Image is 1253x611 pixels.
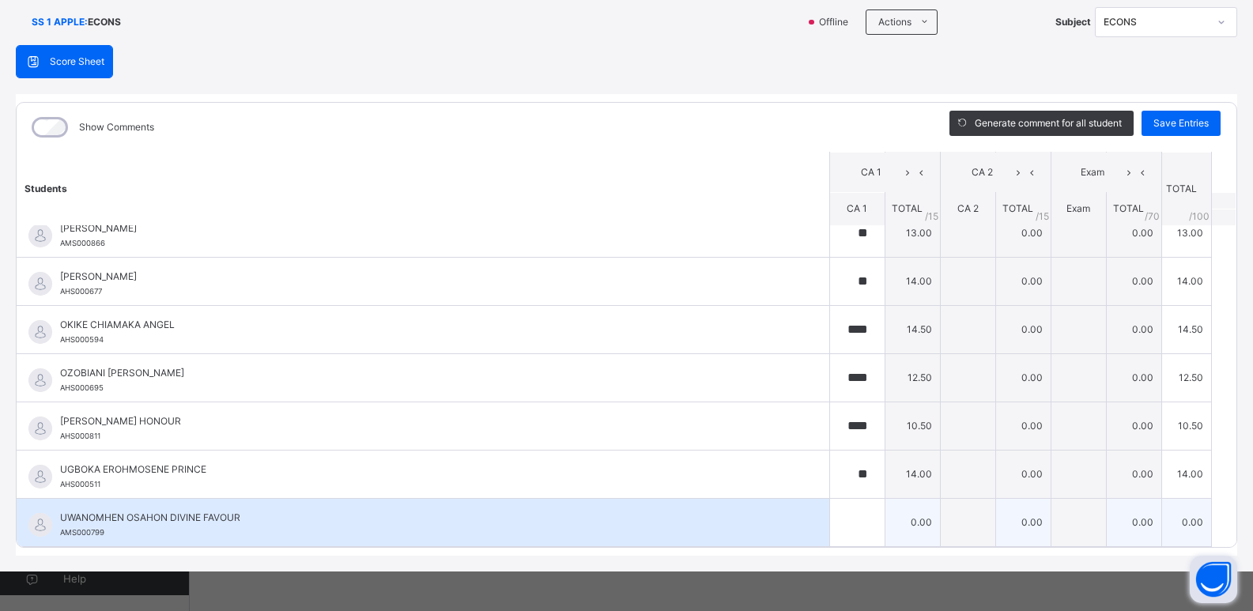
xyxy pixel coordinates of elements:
[1161,450,1211,498] td: 14.00
[885,498,940,546] td: 0.00
[995,305,1051,353] td: 0.00
[892,202,923,214] span: TOTAL
[1106,402,1161,450] td: 0.00
[1002,202,1033,214] span: TOTAL
[28,272,52,296] img: default.svg
[847,202,867,214] span: CA 1
[88,15,121,29] span: ECONS
[1106,498,1161,546] td: 0.00
[1106,353,1161,402] td: 0.00
[1161,402,1211,450] td: 10.50
[885,353,940,402] td: 12.50
[60,221,794,236] span: [PERSON_NAME]
[1036,209,1049,223] span: / 15
[1189,209,1210,223] span: /100
[60,383,104,392] span: AHS000695
[1106,450,1161,498] td: 0.00
[28,224,52,247] img: default.svg
[60,270,794,284] span: [PERSON_NAME]
[1161,257,1211,305] td: 14.00
[1063,165,1123,179] span: Exam
[842,165,901,179] span: CA 1
[1055,15,1091,29] span: Subject
[1106,209,1161,257] td: 0.00
[60,366,794,380] span: OZOBIANI [PERSON_NAME]
[925,209,938,223] span: / 15
[995,402,1051,450] td: 0.00
[28,320,52,344] img: default.svg
[1106,305,1161,353] td: 0.00
[885,402,940,450] td: 10.50
[995,450,1051,498] td: 0.00
[25,182,67,194] span: Students
[995,257,1051,305] td: 0.00
[878,15,911,29] span: Actions
[1145,209,1160,223] span: / 70
[953,165,1012,179] span: CA 2
[60,318,794,332] span: OKIKE CHIAMAKA ANGEL
[885,209,940,257] td: 13.00
[60,432,100,440] span: AHS000811
[60,528,104,537] span: AMS000799
[1106,257,1161,305] td: 0.00
[1066,202,1090,214] span: Exam
[1153,116,1209,130] span: Save Entries
[28,368,52,392] img: default.svg
[885,450,940,498] td: 14.00
[995,498,1051,546] td: 0.00
[79,120,154,134] label: Show Comments
[1161,305,1211,353] td: 14.50
[1113,202,1144,214] span: TOTAL
[975,116,1122,130] span: Generate comment for all student
[1161,498,1211,546] td: 0.00
[1161,152,1211,225] th: TOTAL
[995,209,1051,257] td: 0.00
[1161,353,1211,402] td: 12.50
[28,465,52,488] img: default.svg
[957,202,979,214] span: CA 2
[60,287,102,296] span: AHS000677
[817,15,858,29] span: Offline
[60,239,105,247] span: AMS000866
[885,257,940,305] td: 14.00
[60,511,794,525] span: UWANOMHEN OSAHON DIVINE FAVOUR
[60,462,794,477] span: UGBOKA EROHMOSENE PRINCE
[60,414,794,428] span: [PERSON_NAME] HONOUR
[1161,209,1211,257] td: 13.00
[28,513,52,537] img: default.svg
[28,417,52,440] img: default.svg
[995,353,1051,402] td: 0.00
[60,335,104,344] span: AHS000594
[32,15,88,29] span: SS 1 APPLE :
[1190,556,1237,603] button: Open asap
[1104,15,1208,29] div: ECONS
[60,480,100,488] span: AHS000511
[50,55,104,69] span: Score Sheet
[885,305,940,353] td: 14.50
